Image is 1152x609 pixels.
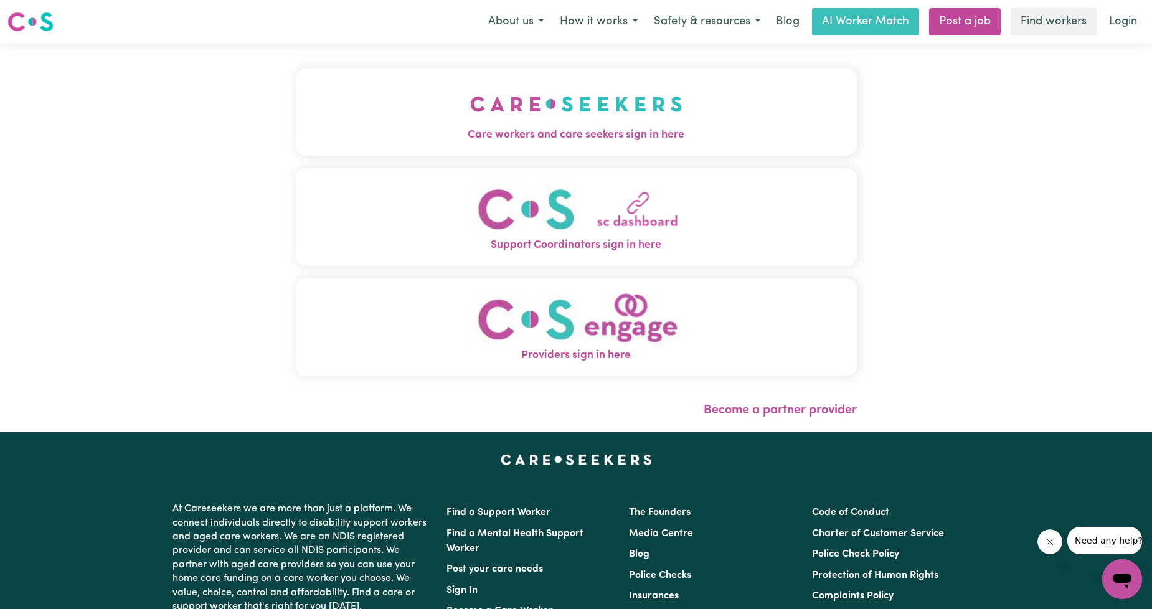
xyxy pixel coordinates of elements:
[446,585,478,595] a: Sign In
[768,8,807,35] a: Blog
[646,9,768,35] button: Safety & resources
[296,68,857,156] button: Care workers and care seekers sign in here
[629,549,649,559] a: Blog
[629,570,691,580] a: Police Checks
[929,8,1001,35] a: Post a job
[812,549,899,559] a: Police Check Policy
[552,9,646,35] button: How it works
[446,507,550,517] a: Find a Support Worker
[1011,8,1097,35] a: Find workers
[296,278,857,376] button: Providers sign in here
[812,591,894,601] a: Complaints Policy
[812,529,944,539] a: Charter of Customer Service
[501,455,652,465] a: Careseekers home page
[1037,529,1062,554] iframe: Close message
[629,591,679,601] a: Insurances
[296,347,857,364] span: Providers sign in here
[480,9,552,35] button: About us
[629,507,691,517] a: The Founders
[446,529,583,554] a: Find a Mental Health Support Worker
[629,529,693,539] a: Media Centre
[7,11,54,33] img: Careseekers logo
[7,9,75,19] span: Need any help?
[296,237,857,253] span: Support Coordinators sign in here
[296,127,857,143] span: Care workers and care seekers sign in here
[812,570,938,580] a: Protection of Human Rights
[1102,559,1142,599] iframe: Button to launch messaging window
[446,564,543,574] a: Post your care needs
[704,404,857,417] a: Become a partner provider
[7,7,54,36] a: Careseekers logo
[296,168,857,266] button: Support Coordinators sign in here
[1067,527,1142,554] iframe: Message from company
[1102,8,1145,35] a: Login
[812,507,889,517] a: Code of Conduct
[812,8,919,35] a: AI Worker Match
